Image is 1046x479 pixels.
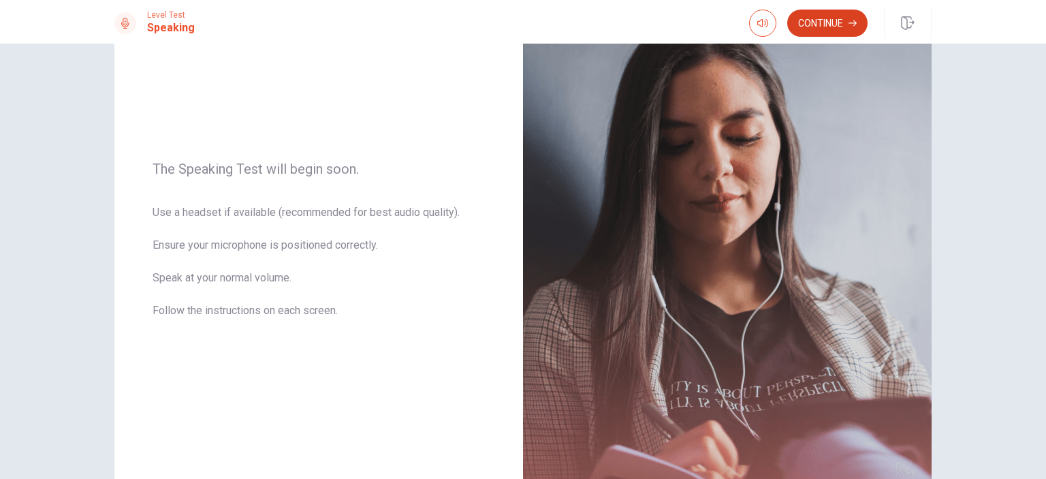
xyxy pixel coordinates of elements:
[147,20,195,36] h1: Speaking
[787,10,868,37] button: Continue
[147,10,195,20] span: Level Test
[153,161,485,177] span: The Speaking Test will begin soon.
[153,204,485,335] span: Use a headset if available (recommended for best audio quality). Ensure your microphone is positi...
